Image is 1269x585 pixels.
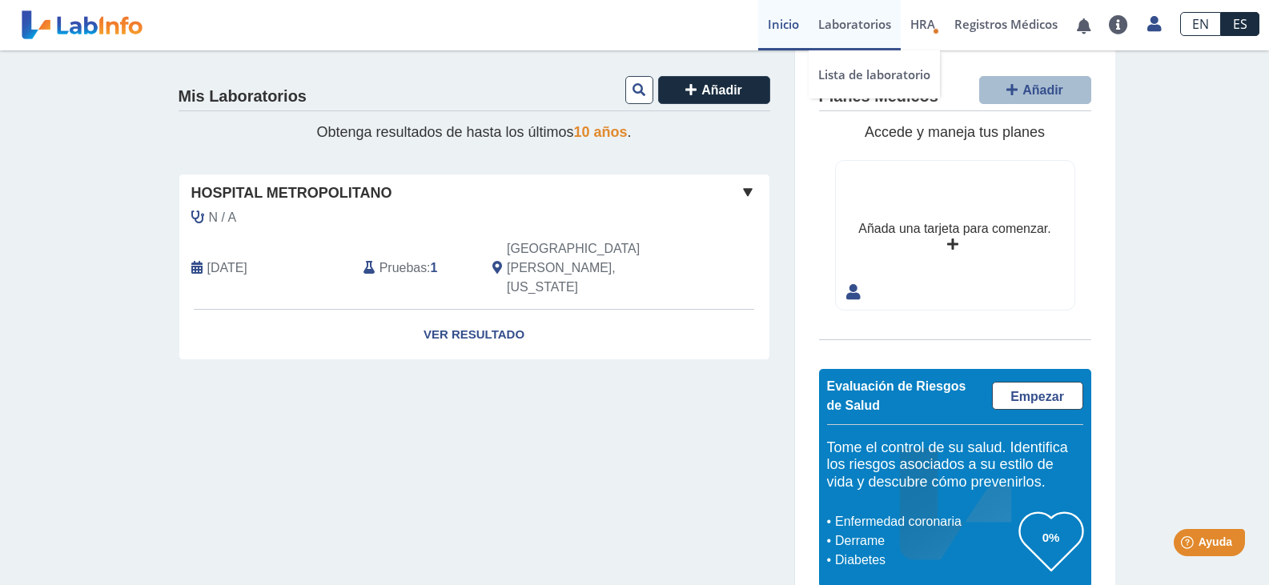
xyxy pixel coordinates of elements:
[658,76,770,104] button: Añadir
[191,185,392,201] font: Hospital Metropolitano
[1126,523,1251,567] iframe: Lanzador de widgets de ayuda
[207,261,247,274] font: [DATE]
[209,208,237,227] span: N / A
[954,16,1058,32] font: Registros Médicos
[701,83,742,97] font: Añadir
[910,16,935,32] font: HRA
[379,261,427,274] font: Pruebas
[835,534,885,547] font: Derrame
[819,87,938,105] font: Planes Médicos
[1042,531,1060,544] font: 0%
[1022,83,1063,97] font: Añadir
[207,258,247,278] span: 9 de julio de 2024
[865,124,1045,140] font: Accede y maneja tus planes
[628,124,632,140] font: .
[768,16,799,32] font: Inicio
[507,239,684,297] span: San Juan, Puerto Rico
[431,261,438,274] font: 1
[424,327,524,341] font: Ver resultado
[209,210,237,224] font: N / A
[827,379,966,412] font: Evaluación de Riesgos de Salud
[835,553,885,567] font: Diabetes
[818,66,930,82] font: Lista de laboratorio
[316,124,573,140] font: Obtenga resultados de hasta los últimos
[992,382,1083,410] a: Empezar
[507,242,640,294] font: [GEOGRAPHIC_DATA][PERSON_NAME], [US_STATE]
[835,515,962,528] font: Enfermedad coronaria
[179,87,307,105] font: Mis Laboratorios
[979,76,1091,104] button: Añadir
[827,439,1068,490] font: Tome el control de su salud. Identifica los riesgos asociados a su estilo de vida y descubre cómo...
[179,310,769,360] a: Ver resultado
[809,50,940,98] a: Lista de laboratorio
[818,16,891,32] font: Laboratorios
[1010,390,1064,403] font: Empezar
[858,222,1050,235] font: Añada una tarjeta para comenzar.
[1192,15,1209,33] font: EN
[574,124,628,140] font: 10 años
[427,261,430,274] font: :
[1233,15,1247,33] font: ES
